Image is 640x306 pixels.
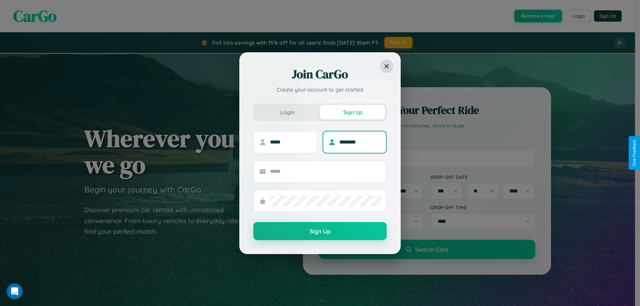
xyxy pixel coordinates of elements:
p: Create your account to get started [253,86,387,94]
button: Sign Up [320,105,385,120]
h2: Join CarGo [253,66,387,82]
button: Login [255,105,320,120]
div: Give Feedback [632,140,637,166]
iframe: Intercom live chat [7,283,23,299]
button: Sign Up [253,222,387,240]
